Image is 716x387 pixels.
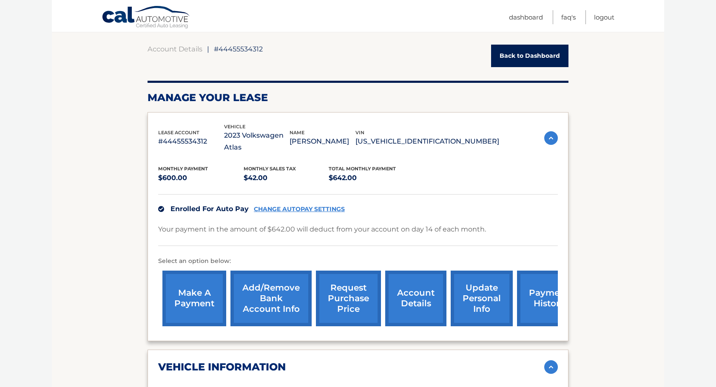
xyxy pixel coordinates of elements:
[224,130,290,153] p: 2023 Volkswagen Atlas
[158,256,558,266] p: Select an option below:
[329,172,414,184] p: $642.00
[158,172,244,184] p: $600.00
[158,130,199,136] span: lease account
[230,271,312,326] a: Add/Remove bank account info
[224,124,245,130] span: vehicle
[316,271,381,326] a: request purchase price
[385,271,446,326] a: account details
[148,45,202,53] a: Account Details
[544,360,558,374] img: accordion-active.svg
[355,130,364,136] span: vin
[148,91,568,104] h2: Manage Your Lease
[170,205,249,213] span: Enrolled For Auto Pay
[244,166,296,172] span: Monthly sales Tax
[355,136,499,147] p: [US_VEHICLE_IDENTIFICATION_NUMBER]
[561,10,576,24] a: FAQ's
[509,10,543,24] a: Dashboard
[244,172,329,184] p: $42.00
[158,223,486,235] p: Your payment in the amount of $642.00 will deduct from your account on day 14 of each month.
[491,45,568,67] a: Back to Dashboard
[158,136,224,147] p: #44455534312
[158,361,286,373] h2: vehicle information
[158,206,164,212] img: check.svg
[290,130,304,136] span: name
[290,136,355,147] p: [PERSON_NAME]
[102,6,191,30] a: Cal Automotive
[329,166,396,172] span: Total Monthly Payment
[207,45,209,53] span: |
[517,271,581,326] a: payment history
[162,271,226,326] a: make a payment
[544,131,558,145] img: accordion-active.svg
[158,166,208,172] span: Monthly Payment
[451,271,513,326] a: update personal info
[254,206,345,213] a: CHANGE AUTOPAY SETTINGS
[594,10,614,24] a: Logout
[214,45,263,53] span: #44455534312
